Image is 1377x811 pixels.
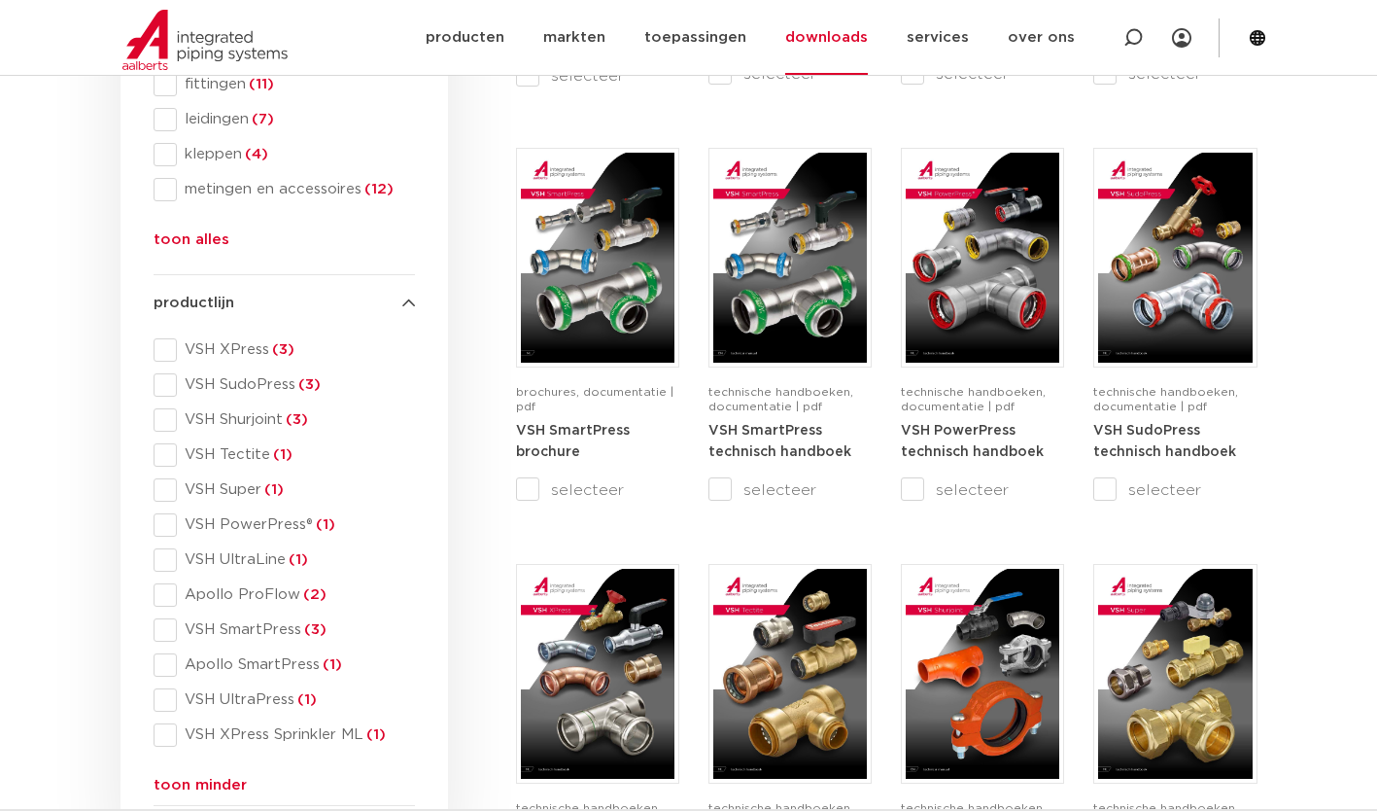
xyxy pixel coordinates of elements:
span: VSH Tectite [177,445,415,465]
img: VSH-PowerPress_A4TM_5008817_2024_3.1_NL-pdf.jpg [906,153,1059,363]
img: VSH-XPress_A4TM_5008762_2025_4.1_NL-pdf.jpg [521,569,674,779]
span: (12) [361,182,394,196]
span: VSH SmartPress [177,620,415,640]
strong: VSH PowerPress technisch handboek [901,424,1044,459]
a: VSH SmartPress technisch handboek [708,423,851,459]
label: selecteer [516,478,679,502]
span: (3) [283,412,308,427]
span: (1) [313,517,335,532]
div: VSH XPress Sprinkler ML(1) [154,723,415,747]
img: VSH-SmartPress_A4TM_5009301_2023_2.0-EN-pdf.jpg [713,153,867,363]
span: (3) [301,622,327,637]
div: Apollo SmartPress(1) [154,653,415,677]
a: VSH PowerPress technisch handboek [901,423,1044,459]
span: (1) [363,727,386,742]
span: brochures, documentatie | pdf [516,386,673,412]
label: selecteer [708,478,872,502]
img: VSH-SmartPress_A4Brochure-5008016-2023_2.0_NL-pdf.jpg [521,153,674,363]
span: VSH SudoPress [177,375,415,395]
div: VSH Tectite(1) [154,443,415,467]
span: leidingen [177,110,415,129]
div: fittingen(11) [154,73,415,96]
span: VSH PowerPress® [177,515,415,535]
strong: VSH SudoPress technisch handboek [1093,424,1236,459]
label: selecteer [1093,478,1257,502]
span: (3) [269,342,294,357]
div: leidingen(7) [154,108,415,131]
span: technische handboeken, documentatie | pdf [901,386,1046,412]
div: Apollo ProFlow(2) [154,583,415,607]
div: VSH Shurjoint(3) [154,408,415,432]
span: metingen en accessoires [177,180,415,199]
span: VSH Shurjoint [177,410,415,430]
div: VSH SmartPress(3) [154,618,415,642]
img: VSH-Shurjoint_A4TM_5008731_2024_3.0_EN-pdf.jpg [906,569,1059,779]
div: VSH Super(1) [154,478,415,502]
span: VSH UltraLine [177,550,415,570]
h4: productlijn [154,292,415,315]
span: (11) [246,77,274,91]
label: selecteer [516,64,679,88]
img: VSH-Super_A4TM_5007411-2022-2.1_NL-1-pdf.jpg [1098,569,1252,779]
a: VSH SudoPress technisch handboek [1093,423,1236,459]
div: VSH UltraLine(1) [154,548,415,572]
div: metingen en accessoires(12) [154,178,415,201]
span: kleppen [177,145,415,164]
span: (1) [270,447,293,462]
span: fittingen [177,75,415,94]
span: Apollo ProFlow [177,585,415,605]
span: technische handboeken, documentatie | pdf [1093,386,1238,412]
span: VSH XPress Sprinkler ML [177,725,415,745]
img: VSH-Tectite_A4TM_5009376-2024-2.0_NL-pdf.jpg [713,569,867,779]
span: VSH Super [177,480,415,500]
span: (1) [294,692,317,707]
span: (1) [261,482,284,497]
span: (3) [295,377,321,392]
button: toon alles [154,229,229,260]
div: VSH SudoPress(3) [154,373,415,397]
img: VSH-SudoPress_A4TM_5001604-2023-3.0_NL-pdf.jpg [1098,153,1252,363]
span: (4) [242,147,268,161]
strong: VSH SmartPress brochure [516,424,630,459]
span: (1) [320,657,342,672]
span: (2) [300,587,327,602]
div: my IPS [1172,17,1191,59]
span: (7) [249,112,274,126]
div: VSH XPress(3) [154,338,415,362]
span: (1) [286,552,308,567]
a: VSH SmartPress brochure [516,423,630,459]
span: technische handboeken, documentatie | pdf [708,386,853,412]
span: VSH UltraPress [177,690,415,710]
span: VSH XPress [177,340,415,360]
div: VSH UltraPress(1) [154,688,415,712]
span: Apollo SmartPress [177,655,415,675]
strong: VSH SmartPress technisch handboek [708,424,851,459]
div: VSH PowerPress®(1) [154,513,415,537]
div: kleppen(4) [154,143,415,166]
label: selecteer [901,478,1064,502]
button: toon minder [154,774,247,805]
